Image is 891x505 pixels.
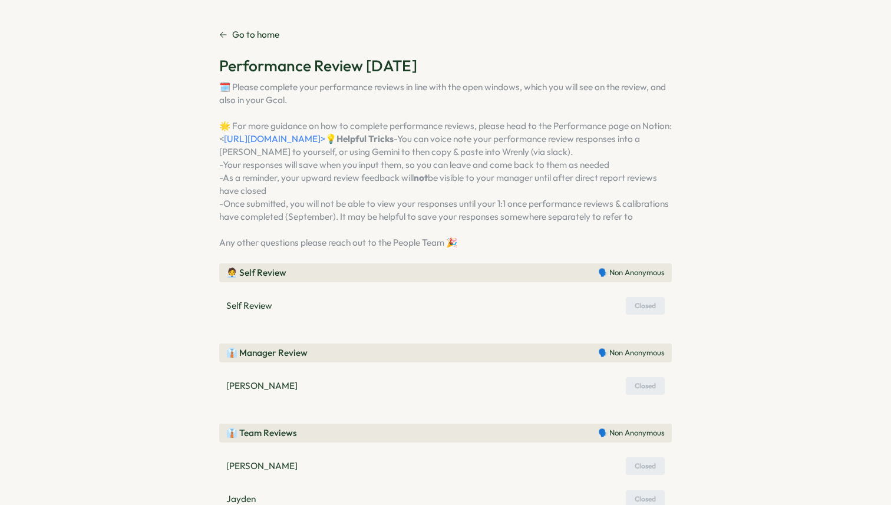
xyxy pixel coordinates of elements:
[219,81,672,249] p: 🗓️ Please complete your performance reviews in line with the open windows, which you will see on ...
[226,346,308,359] p: 👔 Manager Review
[598,348,665,358] p: 🗣️ Non Anonymous
[219,55,672,76] h2: Performance Review [DATE]
[226,299,272,312] p: Self Review
[598,428,665,438] p: 🗣️ Non Anonymous
[336,133,394,144] strong: Helpful Tricks
[219,28,279,41] a: Go to home
[224,133,325,144] a: [URL][DOMAIN_NAME]>
[226,379,298,392] p: [PERSON_NAME]
[598,268,665,278] p: 🗣️ Non Anonymous
[226,266,286,279] p: 🧑‍💼 Self Review
[414,172,428,183] strong: not
[232,28,279,41] p: Go to home
[226,427,297,440] p: 👔 Team Reviews
[226,460,298,473] p: [PERSON_NAME]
